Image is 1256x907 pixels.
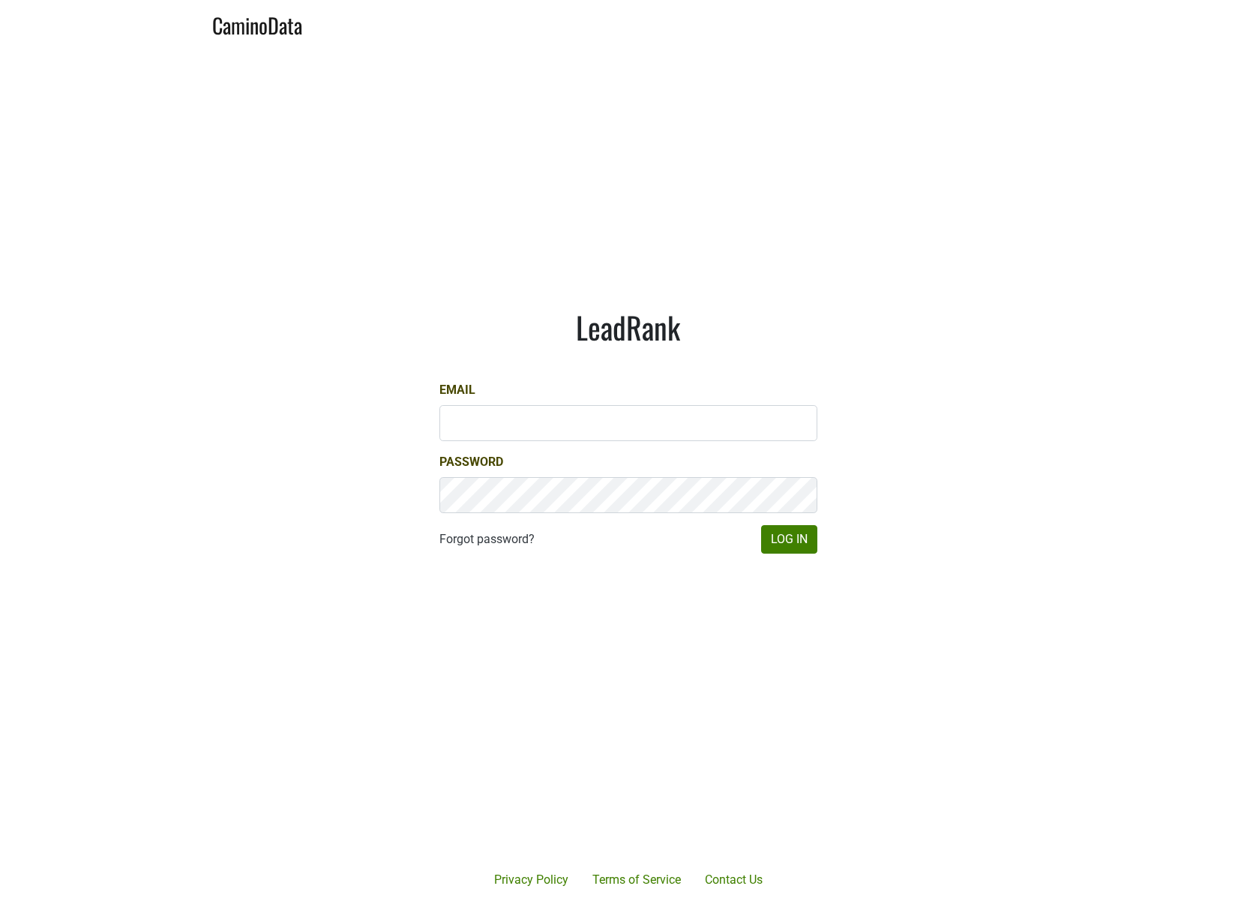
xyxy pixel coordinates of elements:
[439,453,503,471] label: Password
[580,865,693,895] a: Terms of Service
[439,530,535,548] a: Forgot password?
[482,865,580,895] a: Privacy Policy
[761,525,817,554] button: Log In
[439,381,475,399] label: Email
[693,865,775,895] a: Contact Us
[212,6,302,41] a: CaminoData
[439,309,817,345] h1: LeadRank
